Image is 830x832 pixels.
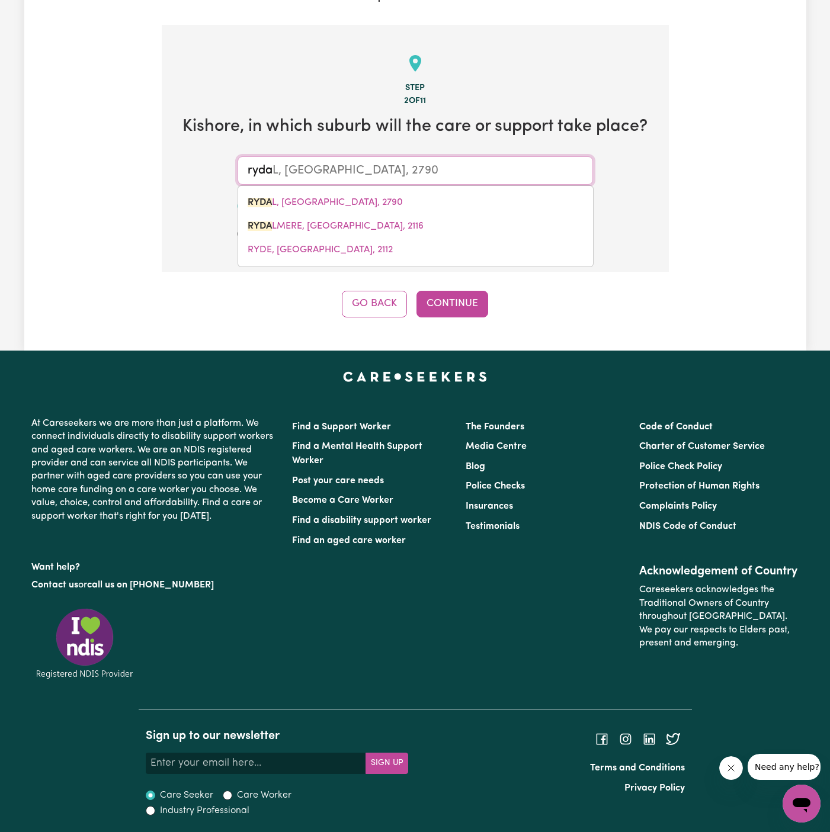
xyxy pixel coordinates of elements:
a: Police Check Policy [639,462,722,471]
mark: RYDA [248,221,272,231]
a: Follow Careseekers on Twitter [666,734,680,744]
span: RYDE, [GEOGRAPHIC_DATA], 2112 [248,245,393,255]
label: Care Seeker [160,788,213,802]
h2: Acknowledgement of Country [639,564,799,579]
a: Follow Careseekers on Instagram [619,734,633,744]
a: Testimonials [466,522,520,531]
iframe: Message from company [748,754,821,780]
a: call us on [PHONE_NUMBER] [87,580,214,590]
a: Blog [466,462,485,471]
mark: RYDA [248,198,272,207]
p: Want help? [31,556,278,574]
a: RYDALMERE, New South Wales, 2116 [238,214,593,238]
a: Terms and Conditions [590,763,685,773]
a: Follow Careseekers on Facebook [595,734,609,744]
div: Step [181,82,650,95]
button: Continue [416,291,488,317]
a: The Founders [466,422,524,432]
button: Go Back [342,291,407,317]
span: LMERE, [GEOGRAPHIC_DATA], 2116 [248,221,424,231]
h2: Sign up to our newsletter [146,729,408,743]
input: Enter a suburb or postcode [238,156,593,185]
a: Police Checks [466,481,525,491]
label: Industry Professional [160,804,249,818]
a: Careseekers home page [343,372,487,381]
a: Find a Mental Health Support Worker [292,442,422,465]
a: Complaints Policy [639,502,717,511]
a: RYDE, New South Wales, 2112 [238,238,593,262]
a: NDIS Code of Conduct [639,522,736,531]
a: RYDAL, New South Wales, 2790 [238,191,593,214]
a: Privacy Policy [624,783,685,793]
img: Registered NDIS provider [31,606,138,680]
a: Find a Support Worker [292,422,391,432]
a: Find a disability support worker [292,516,431,525]
div: menu-options [238,185,594,267]
iframe: Button to launch messaging window [783,785,821,823]
a: Charter of Customer Service [639,442,765,451]
a: Become a Care Worker [292,496,393,505]
a: Follow Careseekers on LinkedIn [642,734,656,744]
p: or [31,574,278,596]
iframe: Close message [719,756,743,780]
a: Contact us [31,580,78,590]
button: Subscribe [366,753,408,774]
a: Find an aged care worker [292,536,406,545]
a: Media Centre [466,442,527,451]
a: Insurances [466,502,513,511]
h2: Kishore , in which suburb will the care or support take place? [181,117,650,137]
a: Code of Conduct [639,422,713,432]
div: 2 of 11 [181,95,650,108]
a: Protection of Human Rights [639,481,760,491]
p: Careseekers acknowledges the Traditional Owners of Country throughout [GEOGRAPHIC_DATA]. We pay o... [639,579,799,654]
label: Care Worker [237,788,291,802]
input: Enter your email here... [146,753,366,774]
p: At Careseekers we are more than just a platform. We connect individuals directly to disability su... [31,412,278,528]
a: Post your care needs [292,476,384,486]
span: L, [GEOGRAPHIC_DATA], 2790 [248,198,403,207]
